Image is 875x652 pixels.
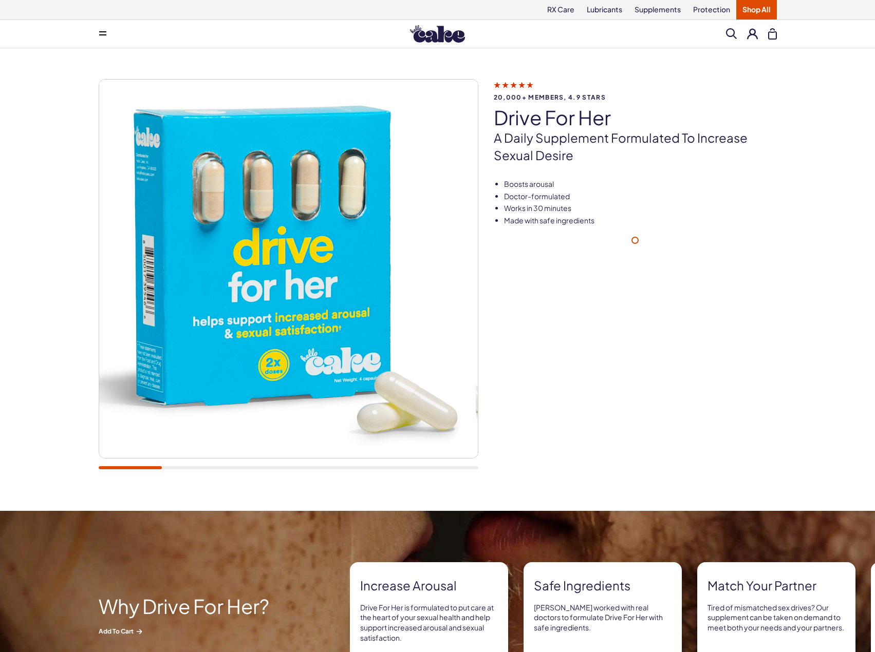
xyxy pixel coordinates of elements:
h1: drive for her [494,107,777,128]
strong: Match your partner [708,577,845,595]
p: A daily supplement formulated to increase sexual desire [494,129,777,164]
li: Doctor-formulated [504,191,777,202]
a: 20,000+ members, 4.9 stars [494,80,777,101]
p: Tired of mismatched sex drives? Our supplement can be taken on demand to meet both your needs and... [708,603,845,633]
li: Works in 30 minutes [504,203,777,214]
p: [PERSON_NAME] worked with real doctors to formulate Drive For Her with safe ingredients. [534,603,672,633]
strong: Increase arousal [360,577,498,595]
span: Add to Cart [99,627,284,636]
img: Hello Cake [410,25,465,43]
li: Made with safe ingredients [504,216,777,226]
strong: Safe ingredients [534,577,672,595]
img: drive for her [99,80,478,458]
p: Drive For Her is formulated to put care at the heart of your sexual health and help support incre... [360,603,498,643]
li: Boosts arousal [504,179,777,189]
h2: Why Drive For Her? [99,595,284,617]
span: 20,000+ members, 4.9 stars [494,94,777,101]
